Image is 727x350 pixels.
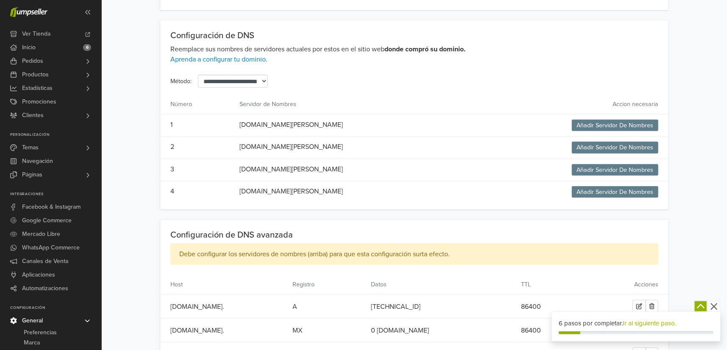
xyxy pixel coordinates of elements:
a: Aprenda a configurar tu dominio. [170,55,267,64]
span: Marca [24,338,40,348]
th: Número [160,95,234,114]
span: Añadir Servidor De Nombres [572,164,658,176]
span: Automatizaciones [22,282,68,295]
td: 1 [160,114,234,136]
strong: donde compró su dominio. [384,45,465,53]
a: Ir al siguiente paso. [623,319,676,327]
span: Preferencias [24,328,57,338]
span: Pedidos [22,54,43,68]
th: Accion necesaria [463,95,669,114]
span: General [22,314,43,328]
td: [DOMAIN_NAME][PERSON_NAME] [234,159,463,181]
td: 86400 [516,295,591,319]
td: [DOMAIN_NAME]. [160,295,287,319]
span: Páginas [22,168,42,182]
span: WhatsApp Commerce [22,241,80,255]
span: Añadir Servidor De Nombres [572,142,658,153]
span: Ver Tienda [22,27,50,41]
td: MX [287,319,366,342]
span: Inicio [22,41,36,54]
span: Reemplace sus nombres de servidores actuales por estos en el sitio web [170,45,465,53]
td: 2 [160,137,234,159]
span: Añadir Servidor De Nombres [572,186,658,198]
td: [DOMAIN_NAME][PERSON_NAME] [234,181,463,203]
span: Mercado Libre [22,227,60,241]
span: Aplicaciones [22,268,55,282]
th: Servidor de Nombres [234,95,463,114]
h5: Configuración de DNS [170,31,491,41]
th: Acciones [591,275,669,294]
th: Datos [366,275,516,294]
td: 86400 [516,319,591,342]
h5: Configuración de DNS avanzada [170,230,658,240]
th: TTL [516,275,591,294]
span: Productos [22,68,49,81]
span: Navegación [22,154,53,168]
div: Debe configurar los servidores de nombres (arriba) para que esta configuración surta efecto. [170,244,658,265]
label: Método: [164,75,192,88]
span: Facebook & Instagram [22,200,81,214]
span: Promociones [22,95,56,109]
td: 4 [160,181,234,203]
td: 3 [160,159,234,181]
td: [DOMAIN_NAME][PERSON_NAME] [234,137,463,159]
th: Host [160,275,287,294]
span: Añadir Servidor De Nombres [572,120,658,131]
span: Google Commerce [22,214,72,227]
span: 6 [83,44,91,51]
td: 0 [DOMAIN_NAME] [366,319,516,342]
td: [TECHNICAL_ID] [366,295,516,319]
td: A [287,295,366,319]
td: [DOMAIN_NAME][PERSON_NAME] [234,114,463,136]
div: 6 pasos por completar. [559,319,713,328]
p: Integraciones [10,192,101,197]
span: Estadísticas [22,81,53,95]
span: Clientes [22,109,44,122]
p: Personalización [10,132,101,137]
td: [DOMAIN_NAME]. [160,319,287,342]
th: Registro [287,275,366,294]
span: Temas [22,141,39,154]
span: Canales de Venta [22,255,68,268]
p: Configuración [10,305,101,311]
